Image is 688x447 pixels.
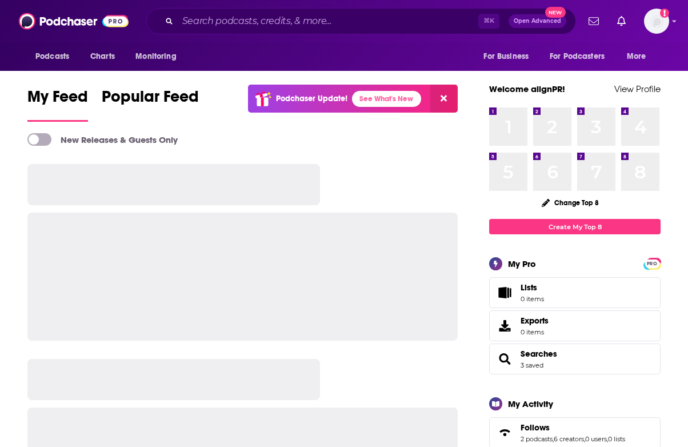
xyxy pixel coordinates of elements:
[521,435,553,443] a: 2 podcasts
[127,46,191,67] button: open menu
[553,435,554,443] span: ,
[27,87,88,113] span: My Feed
[489,277,661,308] a: Lists
[521,349,557,359] a: Searches
[585,435,607,443] a: 0 users
[178,12,478,30] input: Search podcasts, credits, & more...
[644,9,669,34] span: Logged in as alignPR
[489,310,661,341] a: Exports
[27,133,178,146] a: New Releases & Guests Only
[550,49,605,65] span: For Podcasters
[545,7,566,18] span: New
[508,398,553,409] div: My Activity
[627,49,646,65] span: More
[489,219,661,234] a: Create My Top 8
[521,316,549,326] span: Exports
[478,14,499,29] span: ⌘ K
[83,46,122,67] a: Charts
[521,295,544,303] span: 0 items
[27,46,84,67] button: open menu
[102,87,199,113] span: Popular Feed
[584,435,585,443] span: ,
[509,14,566,28] button: Open AdvancedNew
[607,435,608,443] span: ,
[475,46,543,67] button: open menu
[645,260,659,268] span: PRO
[554,435,584,443] a: 6 creators
[660,9,669,18] svg: Add a profile image
[521,282,544,293] span: Lists
[613,11,630,31] a: Show notifications dropdown
[521,361,543,369] a: 3 saved
[514,18,561,24] span: Open Advanced
[102,87,199,122] a: Popular Feed
[276,94,347,103] p: Podchaser Update!
[90,49,115,65] span: Charts
[608,435,625,443] a: 0 lists
[542,46,621,67] button: open menu
[489,344,661,374] span: Searches
[521,328,549,336] span: 0 items
[135,49,176,65] span: Monitoring
[489,83,565,94] a: Welcome alignPR!
[493,285,516,301] span: Lists
[352,91,421,107] a: See What's New
[493,318,516,334] span: Exports
[645,259,659,268] a: PRO
[521,282,537,293] span: Lists
[493,425,516,441] a: Follows
[644,9,669,34] img: User Profile
[483,49,529,65] span: For Business
[521,422,550,433] span: Follows
[27,87,88,122] a: My Feed
[493,351,516,367] a: Searches
[19,10,129,32] img: Podchaser - Follow, Share and Rate Podcasts
[644,9,669,34] button: Show profile menu
[521,422,625,433] a: Follows
[619,46,661,67] button: open menu
[535,195,606,210] button: Change Top 8
[35,49,69,65] span: Podcasts
[508,258,536,269] div: My Pro
[614,83,661,94] a: View Profile
[584,11,603,31] a: Show notifications dropdown
[146,8,576,34] div: Search podcasts, credits, & more...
